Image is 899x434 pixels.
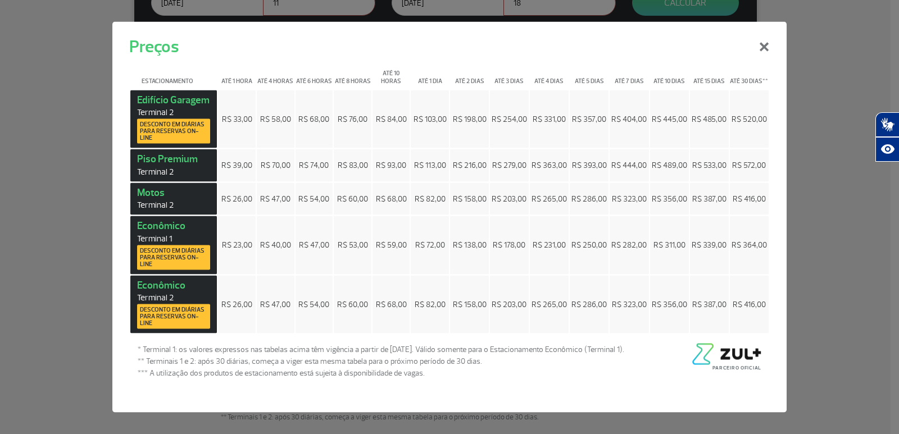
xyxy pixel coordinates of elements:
[260,194,290,203] span: R$ 47,00
[733,194,766,203] span: R$ 416,00
[376,240,407,250] span: R$ 59,00
[572,114,606,124] span: R$ 357,00
[415,240,445,250] span: R$ 72,00
[453,161,487,170] span: R$ 216,00
[140,247,207,267] span: Desconto em diárias para reservas on-line
[137,166,210,177] span: Terminal 2
[571,194,607,203] span: R$ 286,00
[453,194,487,203] span: R$ 158,00
[652,161,687,170] span: R$ 489,00
[138,344,624,355] span: * Terminal 1: os valores expressos nas tabelas acima têm vigência a partir de [DATE]. Válido some...
[376,114,407,124] span: R$ 84,00
[137,278,210,329] strong: Econômico
[137,200,210,211] span: Terminal 2
[221,161,252,170] span: R$ 39,00
[492,194,526,203] span: R$ 203,00
[338,114,367,124] span: R$ 76,00
[221,194,252,203] span: R$ 26,00
[261,161,290,170] span: R$ 70,00
[376,299,407,309] span: R$ 68,00
[257,60,294,89] th: Até 4 horas
[652,114,687,124] span: R$ 445,00
[337,194,368,203] span: R$ 60,00
[222,240,252,250] span: R$ 23,00
[138,367,624,379] span: *** A utilização dos produtos de estacionamento está sujeita à disponibilidade de vagas.
[260,240,291,250] span: R$ 40,00
[140,121,207,141] span: Desconto em diárias para reservas on-line
[140,307,207,327] span: Desconto em diárias para reservas on-line
[137,233,210,244] span: Terminal 1
[218,60,256,89] th: Até 1 hora
[222,114,252,124] span: R$ 33,00
[492,161,526,170] span: R$ 279,00
[137,293,210,303] span: Terminal 2
[411,60,449,89] th: Até 1 dia
[490,60,529,89] th: Até 3 dias
[875,112,899,137] button: Abrir tradutor de língua de sinais.
[689,344,761,365] img: logo-zul-black.png
[610,60,648,89] th: Até 7 dias
[532,299,567,309] span: R$ 265,00
[653,240,685,250] span: R$ 311,00
[712,365,761,371] span: Parceiro Oficial
[690,60,729,89] th: Até 15 dias
[376,194,407,203] span: R$ 68,00
[260,114,291,124] span: R$ 58,00
[692,240,727,250] span: R$ 339,00
[571,299,607,309] span: R$ 286,00
[612,194,647,203] span: R$ 323,00
[260,299,290,309] span: R$ 47,00
[532,161,567,170] span: R$ 363,00
[299,240,329,250] span: R$ 47,00
[612,299,647,309] span: R$ 323,00
[733,299,766,309] span: R$ 416,00
[137,93,210,144] strong: Edifício Garagem
[493,240,525,250] span: R$ 178,00
[137,107,210,118] span: Terminal 2
[414,161,446,170] span: R$ 113,00
[692,194,727,203] span: R$ 387,00
[129,34,179,59] h5: Preços
[137,220,210,270] strong: Econômico
[414,114,447,124] span: R$ 103,00
[572,161,607,170] span: R$ 393,00
[875,112,899,162] div: Plugin de acessibilidade da Hand Talk.
[570,60,609,89] th: Até 5 dias
[530,60,569,89] th: Até 4 dias
[492,114,527,124] span: R$ 254,00
[296,60,333,89] th: Até 6 horas
[532,194,567,203] span: R$ 265,00
[692,161,727,170] span: R$ 533,00
[453,114,487,124] span: R$ 198,00
[338,161,368,170] span: R$ 83,00
[875,137,899,162] button: Abrir recursos assistivos.
[453,240,487,250] span: R$ 138,00
[450,60,488,89] th: Até 2 dias
[376,161,406,170] span: R$ 93,00
[137,186,210,211] strong: Motos
[611,161,647,170] span: R$ 444,00
[492,299,526,309] span: R$ 203,00
[652,194,687,203] span: R$ 356,00
[533,240,566,250] span: R$ 231,00
[533,114,566,124] span: R$ 331,00
[611,114,647,124] span: R$ 404,00
[732,161,766,170] span: R$ 572,00
[337,299,368,309] span: R$ 60,00
[732,240,767,250] span: R$ 364,00
[415,299,446,309] span: R$ 82,00
[692,299,727,309] span: R$ 387,00
[650,60,689,89] th: Até 10 dias
[299,161,329,170] span: R$ 74,00
[298,194,329,203] span: R$ 54,00
[453,299,487,309] span: R$ 158,00
[137,153,210,177] strong: Piso Premium
[373,60,410,89] th: Até 10 horas
[334,60,371,89] th: Até 8 horas
[338,240,368,250] span: R$ 53,00
[652,299,687,309] span: R$ 356,00
[298,114,329,124] span: R$ 68,00
[415,194,446,203] span: R$ 82,00
[221,299,252,309] span: R$ 26,00
[730,60,769,89] th: Até 30 dias**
